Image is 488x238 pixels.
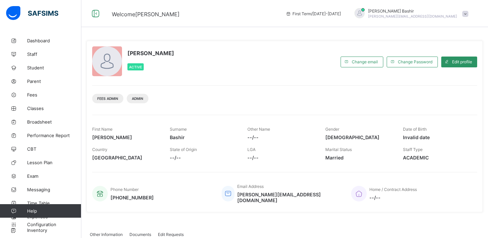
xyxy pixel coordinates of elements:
span: CBT [27,146,81,152]
span: [GEOGRAPHIC_DATA] [92,155,160,160]
span: session/term information [286,11,341,16]
span: Time Table [27,200,81,206]
span: Lesson Plan [27,160,81,165]
span: Performance Report [27,133,81,138]
span: Gender [325,127,339,132]
span: Classes [27,106,81,111]
span: Parent [27,79,81,84]
span: Email Address [237,184,264,189]
img: safsims [6,6,58,20]
span: Admin [132,96,143,101]
span: ACADEMIC [403,155,470,160]
span: Edit profile [452,59,472,64]
span: Documents [129,232,151,237]
span: --/-- [247,155,315,160]
span: Fees Admin [97,96,118,101]
span: [PERSON_NAME] Bashir [368,8,457,14]
span: Married [325,155,393,160]
span: Messaging [27,187,81,192]
span: State of Origin [170,147,197,152]
span: Help [27,208,81,214]
span: Invalid date [403,134,470,140]
span: [PERSON_NAME][EMAIL_ADDRESS][DOMAIN_NAME] [237,192,341,203]
span: [DEMOGRAPHIC_DATA] [325,134,393,140]
span: Exam [27,173,81,179]
span: Date of Birth [403,127,427,132]
span: --/-- [170,155,237,160]
span: [PERSON_NAME] [92,134,160,140]
span: Student [27,65,81,70]
span: --/-- [247,134,315,140]
span: Country [92,147,107,152]
span: Other Information [90,232,123,237]
span: Edit Requests [158,232,184,237]
span: [PERSON_NAME] [127,50,174,57]
span: Staff Type [403,147,423,152]
span: Home / Contract Address [369,187,417,192]
span: [PHONE_NUMBER] [110,195,154,200]
span: Change Password [398,59,432,64]
span: Change email [352,59,378,64]
span: Dashboard [27,38,81,43]
span: [PERSON_NAME][EMAIL_ADDRESS][DOMAIN_NAME] [368,14,457,18]
span: Bashir [170,134,237,140]
span: Phone Number [110,187,139,192]
span: Fees [27,92,81,98]
span: First Name [92,127,113,132]
span: Configuration [27,222,81,227]
span: Staff [27,51,81,57]
span: Other Name [247,127,270,132]
span: --/-- [369,195,417,200]
span: Broadsheet [27,119,81,125]
span: Active [129,65,142,69]
span: Welcome [PERSON_NAME] [112,11,180,18]
div: HamidBashir [348,8,472,19]
span: Surname [170,127,187,132]
span: Marital Status [325,147,352,152]
span: LGA [247,147,256,152]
